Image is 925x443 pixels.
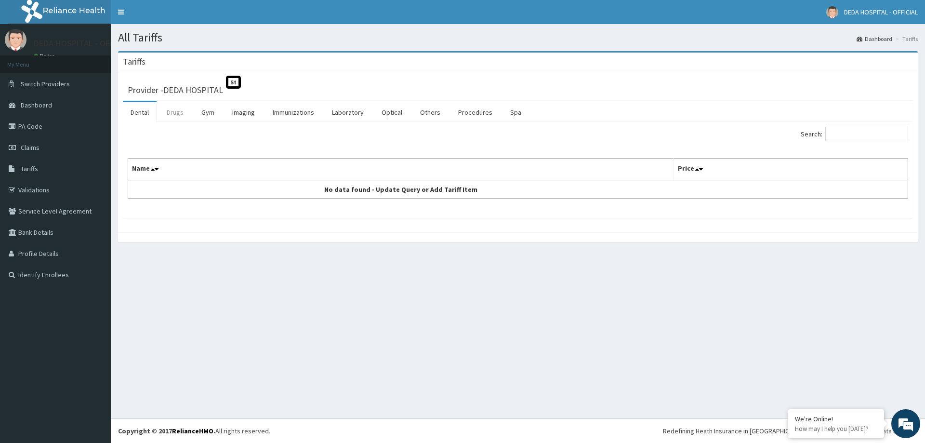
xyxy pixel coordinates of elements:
[128,159,674,181] th: Name
[21,164,38,173] span: Tariffs
[857,35,892,43] a: Dashboard
[801,127,908,141] label: Search:
[226,76,241,89] span: St
[34,53,57,59] a: Online
[34,39,133,48] p: DEDA HOSPITAL - OFFICIAL
[265,102,322,122] a: Immunizations
[502,102,529,122] a: Spa
[324,102,371,122] a: Laboratory
[795,415,877,423] div: We're Online!
[118,31,918,44] h1: All Tariffs
[118,427,215,435] strong: Copyright © 2017 .
[825,127,908,141] input: Search:
[172,427,213,435] a: RelianceHMO
[21,143,40,152] span: Claims
[374,102,410,122] a: Optical
[674,159,908,181] th: Price
[826,6,838,18] img: User Image
[663,426,918,436] div: Redefining Heath Insurance in [GEOGRAPHIC_DATA] using Telemedicine and Data Science!
[225,102,263,122] a: Imaging
[123,102,157,122] a: Dental
[159,102,191,122] a: Drugs
[123,57,145,66] h3: Tariffs
[21,80,70,88] span: Switch Providers
[893,35,918,43] li: Tariffs
[844,8,918,16] span: DEDA HOSPITAL - OFFICIAL
[128,180,674,199] td: No data found - Update Query or Add Tariff Item
[194,102,222,122] a: Gym
[450,102,500,122] a: Procedures
[412,102,448,122] a: Others
[795,425,877,433] p: How may I help you today?
[111,418,925,443] footer: All rights reserved.
[5,29,26,51] img: User Image
[21,101,52,109] span: Dashboard
[128,86,223,94] h3: Provider - DEDA HOSPITAL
